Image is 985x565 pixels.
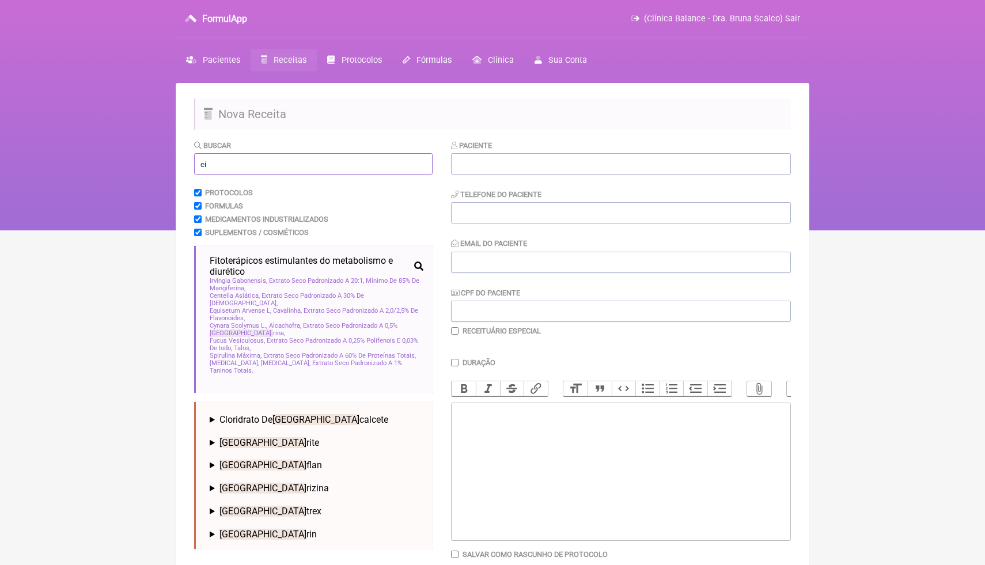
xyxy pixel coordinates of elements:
[462,49,524,71] a: Clínica
[176,49,251,71] a: Pacientes
[194,153,433,175] input: exemplo: emagrecimento, ansiedade
[210,307,423,322] span: Equisetum Arvense L, Cavalinha, Extrato Seco Padronizado A 2,0/2,5% De Flavonoides
[210,460,423,471] summary: [GEOGRAPHIC_DATA]flan
[205,188,253,197] label: Protocolos
[219,437,319,448] span: rite
[451,239,527,248] label: Email do Paciente
[219,460,306,471] span: [GEOGRAPHIC_DATA]
[205,228,309,237] label: Suplementos / Cosméticos
[747,381,771,396] button: Attach Files
[463,358,495,367] label: Duração
[524,381,548,396] button: Link
[463,550,608,559] label: Salvar como rascunho de Protocolo
[451,141,492,150] label: Paciente
[707,381,732,396] button: Increase Level
[451,289,520,297] label: CPF do Paciente
[631,14,800,24] a: (Clínica Balance - Dra. Bruna Scalco) Sair
[317,49,392,71] a: Protocolos
[563,381,588,396] button: Heading
[451,190,541,199] label: Telefone do Paciente
[787,381,811,396] button: Undo
[194,141,231,150] label: Buscar
[210,352,416,359] span: Spirulina Máxima, Extrato Seco Padronizado A 60% De Proteínas Totais
[219,529,306,540] span: [GEOGRAPHIC_DATA]
[272,414,359,425] span: [GEOGRAPHIC_DATA]
[660,381,684,396] button: Numbers
[205,202,243,210] label: Formulas
[416,55,452,65] span: Fórmulas
[203,55,240,65] span: Pacientes
[219,506,321,517] span: trex
[342,55,382,65] span: Protocolos
[488,55,514,65] span: Clínica
[219,460,322,471] span: flan
[588,381,612,396] button: Quote
[463,327,541,335] label: Receituário Especial
[210,277,423,292] span: Irvingia Gabonensis, Extrato Seco Padronizado A 20:1, Mínimo De 85% De Mangiferina
[644,14,800,24] span: (Clínica Balance - Dra. Bruna Scalco) Sair
[251,49,317,71] a: Receitas
[210,506,423,517] summary: [GEOGRAPHIC_DATA]trex
[548,55,587,65] span: Sua Conta
[219,506,306,517] span: [GEOGRAPHIC_DATA]
[210,337,423,352] span: Fucus Vesiculosus, Extrato Seco Padronizado A 0,25% Polifenois E 0,03% De Iodo, Talos
[612,381,636,396] button: Code
[635,381,660,396] button: Bullets
[194,98,791,130] h2: Nova Receita
[210,359,423,374] span: [MEDICAL_DATA], [MEDICAL_DATA], Extrato Seco Padronizado A 1% Taninos Totais
[202,13,247,24] h3: FormulApp
[524,49,597,71] a: Sua Conta
[210,292,423,307] span: Centella Asiática, Extrato Seco Padronizado A 30% De [DEMOGRAPHIC_DATA]
[219,483,306,494] span: [GEOGRAPHIC_DATA]
[274,55,306,65] span: Receitas
[500,381,524,396] button: Strikethrough
[476,381,500,396] button: Italic
[210,414,423,425] summary: Cloridrato De[GEOGRAPHIC_DATA]calcete
[392,49,462,71] a: Fórmulas
[452,381,476,396] button: Bold
[210,255,410,277] span: Fitoterápicos estimulantes do metabolismo e diurético
[219,483,329,494] span: rizina
[210,437,423,448] summary: [GEOGRAPHIC_DATA]rite
[683,381,707,396] button: Decrease Level
[210,322,423,337] span: Cynara Scolymus L., Alcachofra, Extrato Seco Padronizado A 0,5% rina
[210,329,273,337] span: [GEOGRAPHIC_DATA]
[205,215,328,223] label: Medicamentos Industrializados
[219,529,317,540] span: rin
[210,483,423,494] summary: [GEOGRAPHIC_DATA]rizina
[219,437,306,448] span: [GEOGRAPHIC_DATA]
[219,414,388,425] span: Cloridrato De calcete
[210,529,423,540] summary: [GEOGRAPHIC_DATA]rin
